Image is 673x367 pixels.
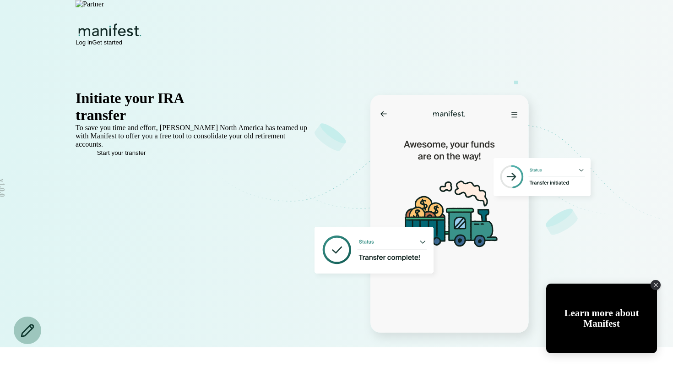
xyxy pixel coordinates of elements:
[92,39,122,46] button: Get started
[546,308,657,329] div: Learn more about Manifest
[76,124,312,148] p: To save you time and effort, [PERSON_NAME] North America has teamed up with Manifest to offer you...
[76,39,92,46] button: Log in
[126,107,191,123] span: in minutes
[76,107,312,124] div: transfer
[651,280,661,290] div: Close Tolstoy widget
[76,23,597,39] div: Logo
[76,23,145,38] img: Manifest
[97,149,146,156] span: Start your transfer
[546,284,657,353] div: Open Tolstoy
[76,90,312,107] div: Initiate your
[157,90,185,107] span: IRA
[76,149,167,156] button: Start your transfer
[546,284,657,353] div: Tolstoy bubble widget
[546,284,657,353] div: Open Tolstoy widget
